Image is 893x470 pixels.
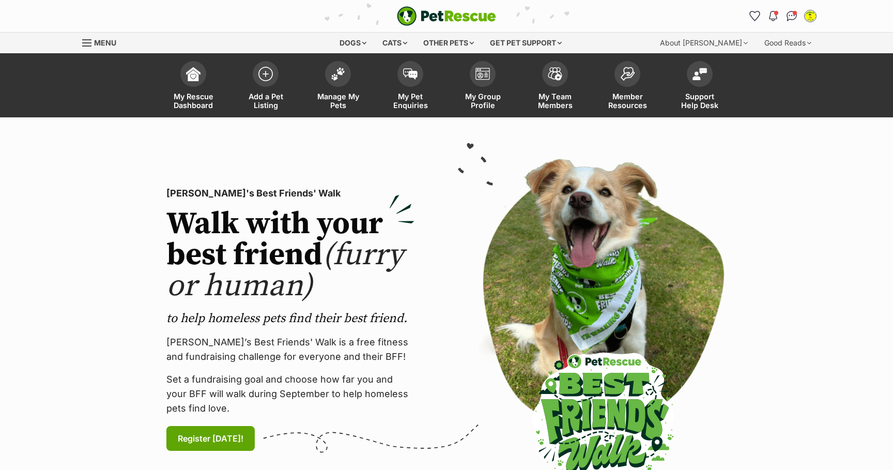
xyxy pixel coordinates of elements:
[332,33,374,53] div: Dogs
[787,11,797,21] img: chat-41dd97257d64d25036548639549fe6c8038ab92f7586957e7f3b1b290dea8141.svg
[331,67,345,81] img: manage-my-pets-icon-02211641906a0b7f246fdf0571729dbe1e7629f14944591b6c1af311fb30b64b.svg
[403,68,418,80] img: pet-enquiries-icon-7e3ad2cf08bfb03b45e93fb7055b45f3efa6380592205ae92323e6603595dc1f.svg
[548,67,562,81] img: team-members-icon-5396bd8760b3fe7c0b43da4ab00e1e3bb1a5d9ba89233759b79545d2d3fc5d0d.svg
[805,11,815,21] img: Cathy Craw profile pic
[416,33,481,53] div: Other pets
[170,92,217,110] span: My Rescue Dashboard
[692,68,707,80] img: help-desk-icon-fdf02630f3aa405de69fd3d07c3f3aa587a6932b1a1747fa1d2bba05be0121f9.svg
[591,56,664,117] a: Member Resources
[604,92,651,110] span: Member Resources
[258,67,273,81] img: add-pet-listing-icon-0afa8454b4691262ce3f59096e99ab1cd57d4a30225e0717b998d2c9b9846f56.svg
[374,56,446,117] a: My Pet Enquiries
[302,56,374,117] a: Manage My Pets
[769,11,777,21] img: notifications-46538b983faf8c2785f20acdc204bb7945ddae34d4c08c2a6579f10ce5e182be.svg
[483,33,569,53] div: Get pet support
[166,372,414,416] p: Set a fundraising goal and choose how far you and your BFF will walk during September to help hom...
[459,92,506,110] span: My Group Profile
[166,426,255,451] a: Register [DATE]!
[82,33,124,51] a: Menu
[166,236,404,306] span: (furry or human)
[757,33,819,53] div: Good Reads
[315,92,361,110] span: Manage My Pets
[397,6,496,26] a: PetRescue
[178,432,243,445] span: Register [DATE]!
[532,92,578,110] span: My Team Members
[653,33,755,53] div: About [PERSON_NAME]
[676,92,723,110] span: Support Help Desk
[186,67,201,81] img: dashboard-icon-eb2f2d2d3e046f16d808141f083e7271f6b2e854fb5c12c21221c1fb7104beca.svg
[397,6,496,26] img: logo-e224e6f780fb5917bec1dbf3a21bbac754714ae5b6737aabdf751b685950b380.svg
[620,67,635,81] img: member-resources-icon-8e73f808a243e03378d46382f2149f9095a855e16c252ad45f914b54edf8863c.svg
[166,335,414,364] p: [PERSON_NAME]’s Best Friends' Walk is a free fitness and fundraising challenge for everyone and t...
[94,38,116,47] span: Menu
[157,56,229,117] a: My Rescue Dashboard
[166,186,414,201] p: [PERSON_NAME]'s Best Friends' Walk
[746,8,763,24] a: Favourites
[387,92,434,110] span: My Pet Enquiries
[519,56,591,117] a: My Team Members
[783,8,800,24] a: Conversations
[475,68,490,80] img: group-profile-icon-3fa3cf56718a62981997c0bc7e787c4b2cf8bcc04b72c1350f741eb67cf2f40e.svg
[664,56,736,117] a: Support Help Desk
[229,56,302,117] a: Add a Pet Listing
[446,56,519,117] a: My Group Profile
[242,92,289,110] span: Add a Pet Listing
[746,8,819,24] ul: Account quick links
[166,209,414,302] h2: Walk with your best friend
[802,8,819,24] button: My account
[765,8,781,24] button: Notifications
[375,33,414,53] div: Cats
[166,310,414,327] p: to help homeless pets find their best friend.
